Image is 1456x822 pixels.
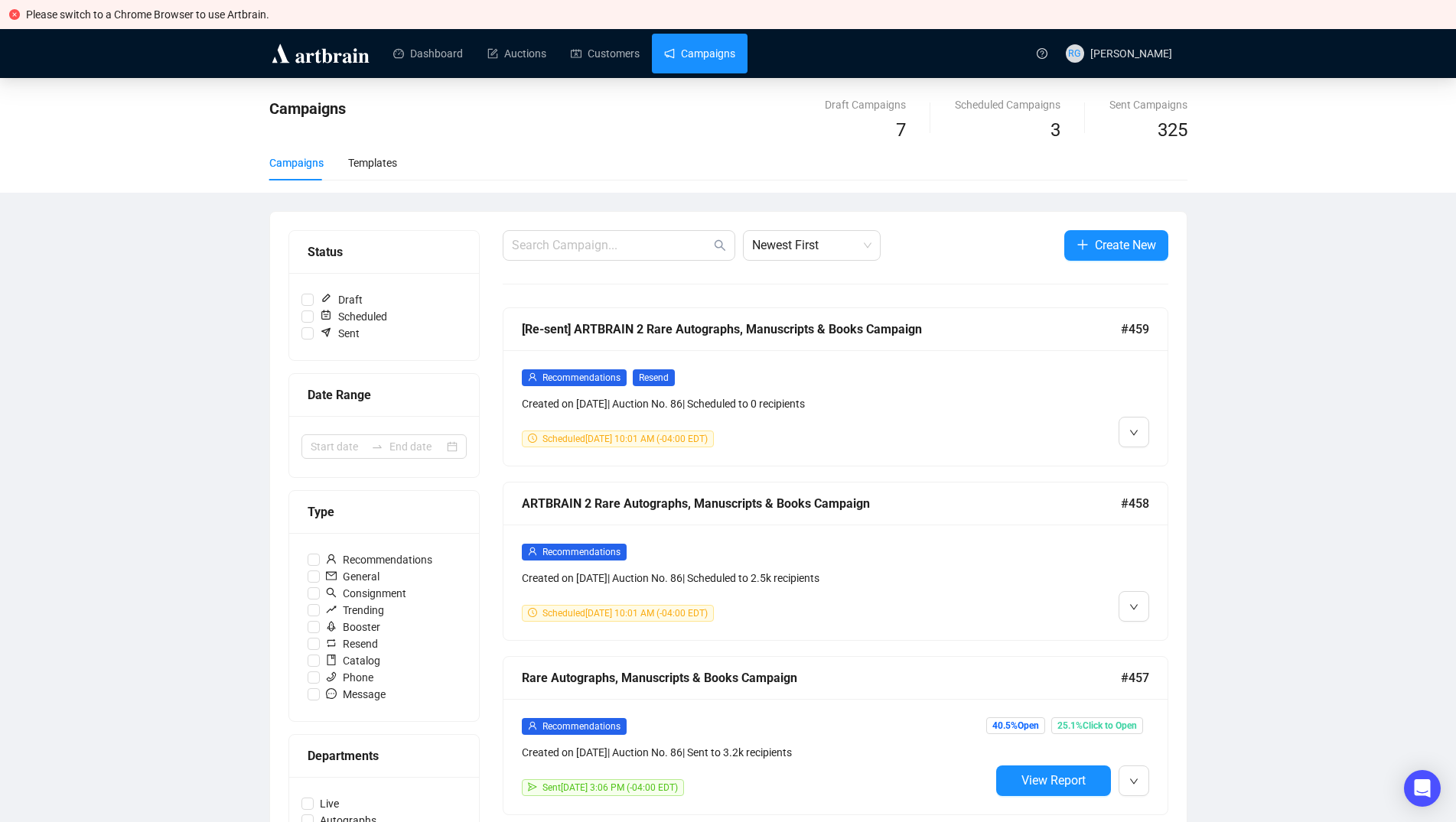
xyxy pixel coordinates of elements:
a: Auctions [487,34,546,73]
span: Recommendations [542,547,621,557]
span: Booster [320,619,386,635]
span: 25.1% Click to Open [1051,717,1143,734]
span: user [528,721,537,730]
span: retweet [326,638,337,648]
span: 325 [1158,119,1187,141]
span: View Report [1021,773,1086,788]
span: Newest First [752,231,871,260]
span: send [528,782,537,791]
span: #458 [1121,494,1149,513]
span: question-circle [1037,48,1047,59]
span: Resend [320,635,384,652]
div: Campaigns [269,154,324,171]
span: Recommendations [542,721,621,732]
input: Start date [311,438,365,455]
span: Create New [1095,236,1156,255]
div: Date Range [308,385,461,405]
span: search [714,239,726,252]
span: 7 [896,119,906,141]
a: [Re-sent] ARTBRAIN 2 Rare Autographs, Manuscripts & Books Campaign#459userRecommendationsResendCr... [503,307,1168,466]
span: #457 [1121,668,1149,687]
span: [PERSON_NAME] [1090,47,1172,60]
span: down [1129,603,1138,612]
span: phone [326,671,337,682]
span: Message [320,686,392,703]
span: Sent [314,325,366,342]
span: Recommendations [542,372,621,383]
span: clock-circle [528,434,537,443]
a: question-circle [1028,29,1057,77]
span: book [326,655,337,665]
div: Templates [348,154,397,171]
a: Customers [571,34,640,73]
img: logo [269,41,372,66]
div: Draft Campaigns [825,96,906,113]
span: Resend [633,369,675,386]
div: Open Intercom Messenger [1404,770,1441,807]
div: Rare Autographs, Manuscripts & Books Campaign [522,668,1121,687]
span: 3 [1050,119,1060,141]
span: Trending [320,602,390,619]
button: View Report [996,765,1111,796]
span: Consignment [320,585,412,602]
a: Campaigns [664,34,735,73]
span: Sent [DATE] 3:06 PM (-04:00 EDT) [542,782,678,793]
div: Created on [DATE] | Auction No. 86 | Scheduled to 0 recipients [522,395,990,412]
input: Search Campaign... [512,236,711,255]
span: #459 [1121,320,1149,339]
span: user [326,554,337,564]
span: Phone [320,669,379,686]
div: Sent Campaigns [1109,96,1187,113]
span: Scheduled [DATE] 10:01 AM (-04:00 EDT) [542,434,708,444]
span: clock-circle [528,608,537,617]
div: Status [308,242,461,262]
span: Recommendations [320,551,438,568]
span: close-circle [9,9,20,20]
div: [Re-sent] ARTBRAIN 2 Rare Autographs, Manuscripts & Books Campaign [522,320,1121,339]
a: ARTBRAIN 2 Rare Autographs, Manuscripts & Books Campaign#458userRecommendationsCreated on [DATE]|... [503,482,1168,641]
div: ARTBRAIN 2 Rare Autographs, Manuscripts & Books Campaign [522,494,1121,513]
div: Departments [308,746,461,765]
a: Dashboard [393,34,463,73]
span: Scheduled [314,308,393,325]
span: message [326,688,337,699]
div: Created on [DATE] | Auction No. 86 | Sent to 3.2k recipients [522,744,990,761]
span: swap-right [371,440,383,453]
span: 40.5% Open [986,717,1045,734]
span: Draft [314,291,369,308]
span: down [1129,428,1138,437]
span: Live [314,795,345,812]
button: Create New [1064,230,1168,261]
div: Type [308,502,461,521]
span: RG [1068,46,1081,61]
div: Please switch to a Chrome Browser to use Artbrain. [26,6,1447,23]
input: End date [389,438,444,455]
div: Created on [DATE] | Auction No. 86 | Scheduled to 2.5k recipients [522,570,990,586]
span: user [528,372,537,382]
span: plus [1077,239,1089,251]
span: search [326,587,337,598]
span: user [528,547,537,556]
span: down [1129,777,1138,786]
span: Catalog [320,652,386,669]
span: to [371,440,383,453]
span: mail [326,570,337,581]
span: rise [326,604,337,615]
a: Rare Autographs, Manuscripts & Books Campaign#457userRecommendationsCreated on [DATE]| Auction No... [503,656,1168,815]
span: General [320,568,386,585]
span: Campaigns [269,99,346,118]
span: rocket [326,621,337,632]
span: Scheduled [DATE] 10:01 AM (-04:00 EDT) [542,608,708,619]
div: Scheduled Campaigns [955,96,1060,113]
